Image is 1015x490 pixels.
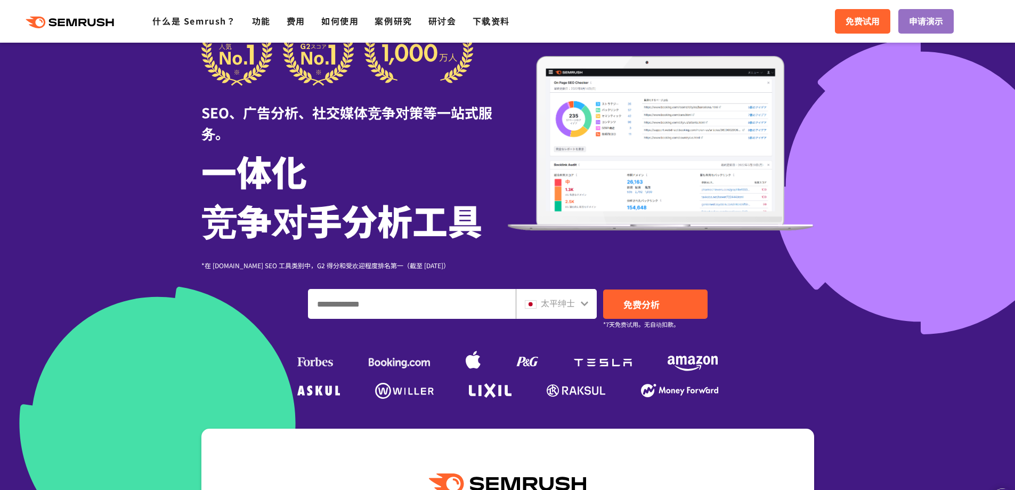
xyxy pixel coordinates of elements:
[287,14,305,27] a: 费用
[909,14,943,27] font: 申请演示
[308,290,515,318] input: 输入域名、关键字或 URL
[898,9,954,34] a: 申请演示
[201,102,492,143] font: SEO、广告分析、社交媒体竞争对策等一站式服务。
[835,9,890,34] a: 免费试用
[603,290,708,319] a: 免费分析
[473,14,510,27] a: 下载资料
[152,14,236,27] a: 什么是 Semrush？
[201,194,483,245] font: 竞争对手分析工具
[321,14,359,27] a: 如何使用
[623,298,660,311] font: 免费分析
[846,14,880,27] font: 免费试用
[252,14,271,27] a: 功能
[201,145,307,196] font: 一体化
[541,296,575,309] font: 太平绅士
[603,320,679,328] font: *7天免费试用。无自动扣款。
[201,261,450,270] font: *在 [DOMAIN_NAME] SEO 工具类别中，G2 得分和受欢迎程度排名第一（截至 [DATE]）
[428,14,457,27] a: 研讨会
[375,14,412,27] a: 案例研究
